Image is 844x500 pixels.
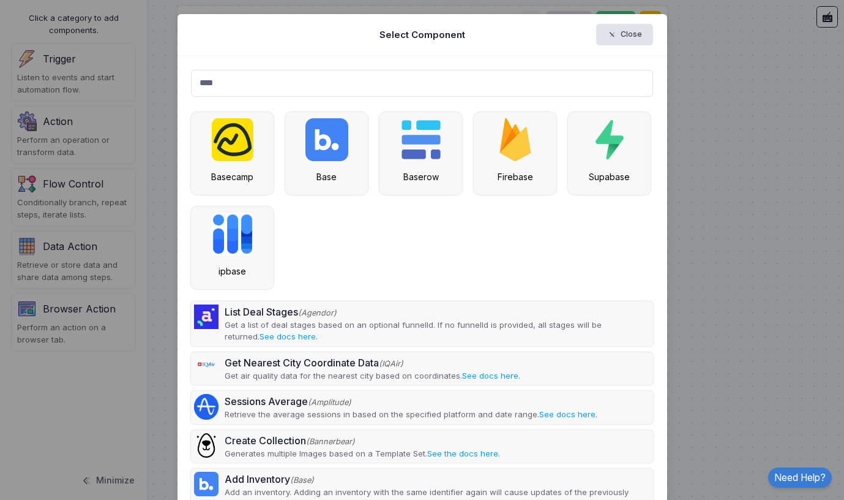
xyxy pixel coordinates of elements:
[225,409,597,421] p: Retrieve the average sessions in based on the specified platform and date range. .
[480,170,550,183] div: Firebase
[260,331,316,341] a: See docs here
[211,213,254,256] img: ipbase.jpeg
[225,448,500,460] p: Generates multiple Images based on a Template Set. .
[298,308,337,317] span: (Agendor)
[386,170,456,183] div: Baserow
[290,475,314,485] span: (Base)
[225,433,500,448] div: Create Collection
[225,355,520,370] div: Get Nearest City Coordinate Data
[400,118,443,161] img: baserow.png
[197,170,267,183] div: Basecamp
[379,359,403,368] span: (IQAir)
[212,118,253,161] img: basecamp.png
[427,449,498,458] a: See the docs here
[194,355,218,374] img: airvisual.png
[194,305,218,329] img: agendor.jpg
[225,394,597,409] div: Sessions Average
[768,468,832,488] a: Need Help?
[225,370,520,382] p: Get air quality data for the nearest city based on coordinates. .
[308,398,351,407] span: (Amplitude)
[225,472,650,487] div: Add Inventory
[291,170,362,183] div: Base
[539,409,596,419] a: See docs here
[574,170,644,183] div: Supabase
[225,305,650,319] div: List Deal Stages
[596,24,653,45] button: Close
[379,28,465,42] h5: Select Component
[588,118,631,161] img: supabase.png
[225,319,650,343] p: Get a list of deal stages based on an optional funnelId. If no funnelId is provided, all stages w...
[194,394,218,420] img: amplitude.png
[197,265,267,278] div: ipbase
[194,433,218,458] img: bannerbear.png
[494,118,537,161] img: firebase.svg
[306,437,355,446] span: (Bannerbear)
[194,472,218,496] img: base.png
[462,371,518,381] a: See docs here
[305,118,348,161] img: base.png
